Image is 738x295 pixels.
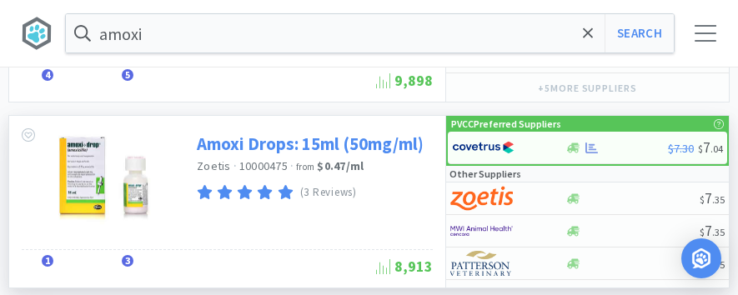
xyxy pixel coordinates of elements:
p: PVCC Preferred Suppliers [451,116,561,132]
span: . 35 [712,226,725,238]
span: from [296,161,314,172]
button: +5more suppliers [530,77,645,100]
a: Zoetis [197,158,231,173]
span: 4 [42,69,53,81]
span: $7.30 [668,141,694,156]
strong: $0.47 / ml [317,158,364,173]
span: · [290,158,294,173]
span: 7 [700,188,725,207]
span: 9,898 [376,71,433,90]
p: Other Suppliers [449,166,521,182]
span: . 04 [710,142,723,155]
button: Search [605,14,674,52]
span: $ [700,193,705,206]
span: 10000475 [239,158,288,173]
span: $ [700,226,705,238]
span: 5 [122,69,133,81]
span: 8,913 [376,257,433,276]
p: (3 Reviews) [300,184,357,202]
span: 3 [122,255,133,267]
span: · [233,158,237,173]
span: $ [698,142,703,155]
span: . 35 [712,193,725,206]
img: 315e346fe50148718aced3402cdb4b90_152347.jpeg [22,132,188,227]
input: Search by item, sku, manufacturer, ingredient, size... [66,14,674,52]
img: f6b2451649754179b5b4e0c70c3f7cb0_2.png [450,218,513,243]
span: 1 [42,255,53,267]
img: f5e969b455434c6296c6d81ef179fa71_3.png [450,251,513,276]
span: 7 [700,221,725,240]
span: 7 [698,137,723,157]
a: Amoxi Drops: 15ml (50mg/ml) [197,132,424,155]
img: 77fca1acd8b6420a9015268ca798ef17_1.png [452,135,515,160]
div: Open Intercom Messenger [681,238,721,278]
img: a673e5ab4e5e497494167fe422e9a3ab.png [450,186,513,211]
